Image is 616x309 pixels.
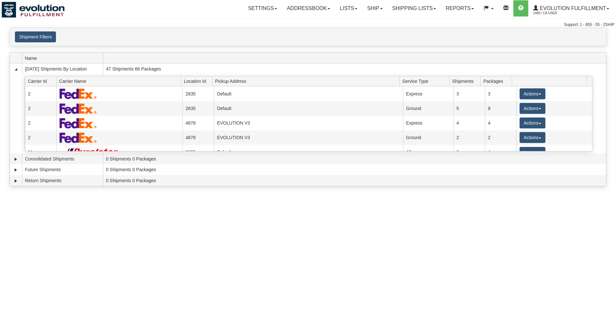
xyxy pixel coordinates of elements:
[214,101,403,116] td: Default
[403,101,454,116] td: Ground
[601,121,615,187] iframe: chat widget
[520,132,545,143] button: Actions
[214,116,403,130] td: EVOLUTION V3
[533,10,582,17] span: 1488 / CA User
[28,76,56,86] span: Carrier Id
[15,31,56,42] button: Shipment Filters
[520,147,545,158] button: Actions
[485,116,516,130] td: 4
[528,0,614,17] a: Evolution Fulfillment 1488 / CA User
[454,130,485,145] td: 2
[403,116,454,130] td: Express
[25,116,56,130] td: 2
[13,66,19,72] a: Collapse
[454,86,485,101] td: 3
[183,101,214,116] td: 2635
[214,130,403,145] td: EVOLUTION V3
[25,130,56,145] td: 2
[22,164,103,175] td: Future Shipments
[25,145,56,160] td: 11
[520,117,545,128] button: Actions
[520,88,545,99] button: Actions
[25,101,56,116] td: 2
[452,76,481,86] span: Shipments
[282,0,335,17] a: Addressbook
[103,175,606,186] td: 0 Shipments 0 Packages
[25,86,56,101] td: 2
[454,116,485,130] td: 4
[103,63,606,74] td: 47 Shipments 66 Packages
[183,130,214,145] td: 4878
[183,86,214,101] td: 2635
[22,63,103,74] td: [DATE] Shipments By Location
[483,76,512,86] span: Packages
[22,175,103,186] td: Return Shipments
[22,153,103,164] td: Consolidated Shipments
[441,0,479,17] a: Reports
[243,0,282,17] a: Settings
[60,118,97,128] img: FedEx Express®
[403,86,454,101] td: Express
[59,76,181,86] span: Carrier Name
[2,2,65,18] img: logo1488.jpg
[183,116,214,130] td: 4878
[403,130,454,145] td: Ground
[485,86,516,101] td: 3
[60,103,97,114] img: FedEx Express®
[362,0,387,17] a: Ship
[103,153,606,164] td: 0 Shipments 0 Packages
[454,145,485,160] td: 2
[13,156,19,162] a: Expand
[214,145,403,160] td: Default
[60,148,121,157] img: Purolator
[184,76,212,86] span: Location Id
[60,88,97,99] img: FedEx Express®
[13,167,19,173] a: Expand
[183,145,214,160] td: 2635
[403,145,454,160] td: All
[103,164,606,175] td: 0 Shipments 0 Packages
[538,6,606,11] span: Evolution Fulfillment
[25,53,103,63] span: Name
[13,178,19,184] a: Expand
[2,22,614,28] div: Support: 1 - 855 - 55 - 2SHIP
[520,103,545,114] button: Actions
[485,130,516,145] td: 2
[402,76,450,86] span: Service Type
[485,145,516,160] td: 4
[485,101,516,116] td: 9
[387,0,441,17] a: Shipping lists
[215,76,399,86] span: Pickup Address
[454,101,485,116] td: 5
[335,0,362,17] a: Lists
[214,86,403,101] td: Default
[60,132,97,143] img: FedEx Express®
